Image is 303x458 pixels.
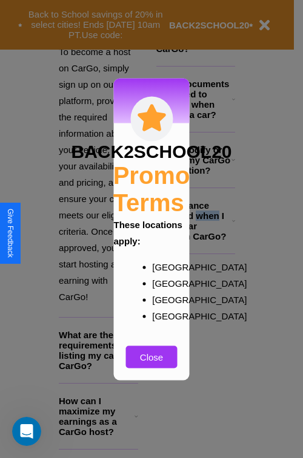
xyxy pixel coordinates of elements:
p: [GEOGRAPHIC_DATA] [152,258,175,275]
b: These locations apply: [114,219,182,246]
button: Close [126,345,178,368]
h2: Promo Terms [113,162,190,216]
div: Give Feedback [6,209,15,258]
p: [GEOGRAPHIC_DATA] [152,291,175,307]
h3: BACK2SCHOOL20 [71,141,231,162]
p: [GEOGRAPHIC_DATA] [152,307,175,324]
iframe: Intercom live chat [12,417,41,446]
p: [GEOGRAPHIC_DATA] [152,275,175,291]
